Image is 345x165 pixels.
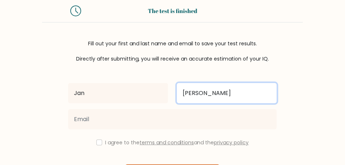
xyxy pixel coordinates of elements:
input: First name [68,83,168,103]
input: Email [68,109,277,129]
div: Fill out your first and last name and email to save your test results. Directly after submitting,... [42,40,303,63]
label: I agree to the and the [105,139,249,146]
input: Last name [177,83,277,103]
a: privacy policy [214,139,249,146]
a: terms and conditions [140,139,194,146]
div: The test is finished [90,7,255,15]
